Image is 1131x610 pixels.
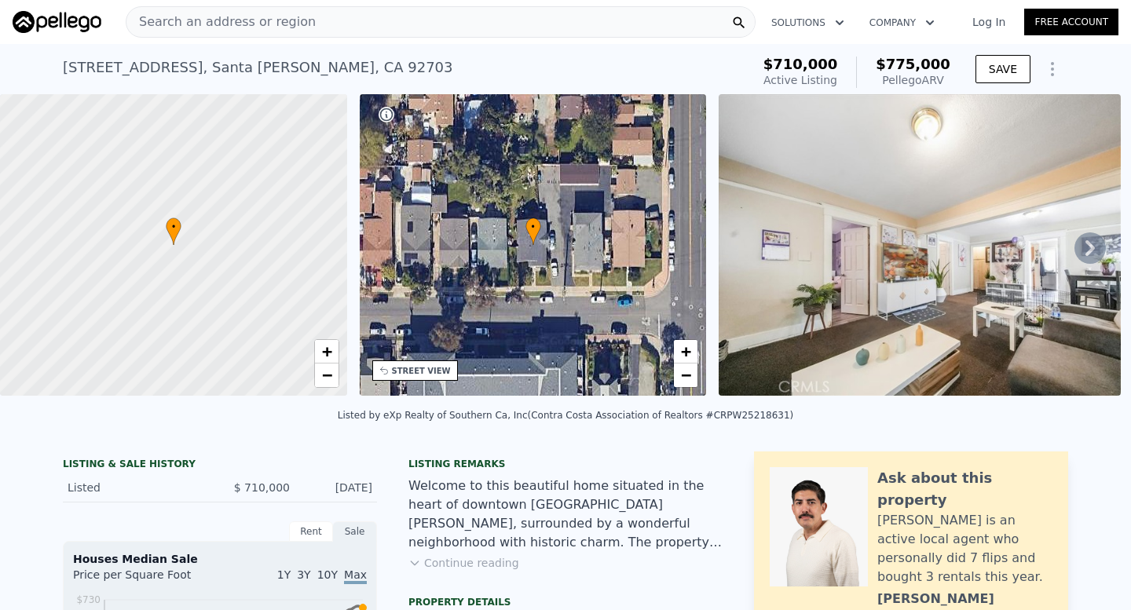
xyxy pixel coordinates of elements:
div: Sale [333,521,377,542]
span: 10Y [317,568,338,581]
span: − [681,365,691,385]
div: Price per Square Foot [73,567,220,592]
span: + [321,342,331,361]
div: STREET VIEW [392,365,451,377]
button: SAVE [975,55,1030,83]
div: Welcome to this beautiful home situated in the heart of downtown [GEOGRAPHIC_DATA][PERSON_NAME], ... [408,477,723,552]
div: LISTING & SALE HISTORY [63,458,377,473]
a: Zoom out [674,363,697,387]
div: [PERSON_NAME] is an active local agent who personally did 7 flips and bought 3 rentals this year. [877,511,1052,586]
button: Continue reading [408,555,519,571]
a: Free Account [1024,9,1118,35]
img: Sale: 169698339 Parcel: 61144069 [719,94,1121,396]
div: Listing remarks [408,458,723,470]
div: [DATE] [302,480,372,495]
div: Listed by eXp Realty of Southern Ca, Inc (Contra Costa Association of Realtors #CRPW25218631) [338,410,793,421]
span: Search an address or region [126,13,316,31]
button: Company [857,9,947,37]
span: $775,000 [876,56,950,72]
span: + [681,342,691,361]
a: Zoom out [315,363,339,387]
div: Pellego ARV [876,72,950,88]
a: Zoom in [674,340,697,363]
span: Max [344,568,367,584]
button: Show Options [1037,53,1068,85]
a: Zoom in [315,340,339,363]
a: Log In [953,14,1024,30]
div: Rent [289,521,333,542]
div: [STREET_ADDRESS] , Santa [PERSON_NAME] , CA 92703 [63,57,453,79]
span: 3Y [297,568,310,581]
div: Listed [68,480,207,495]
img: Pellego [13,11,101,33]
div: Ask about this property [877,467,1052,511]
span: 1Y [277,568,291,581]
span: − [321,365,331,385]
span: Active Listing [763,74,837,86]
span: $710,000 [763,56,838,72]
div: Houses Median Sale [73,551,367,567]
div: • [525,217,541,245]
div: Property details [408,596,723,608]
span: • [166,220,181,234]
span: $ 710,000 [234,481,290,494]
button: Solutions [759,9,857,37]
div: • [166,217,181,245]
span: • [525,220,541,234]
tspan: $730 [76,594,101,605]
